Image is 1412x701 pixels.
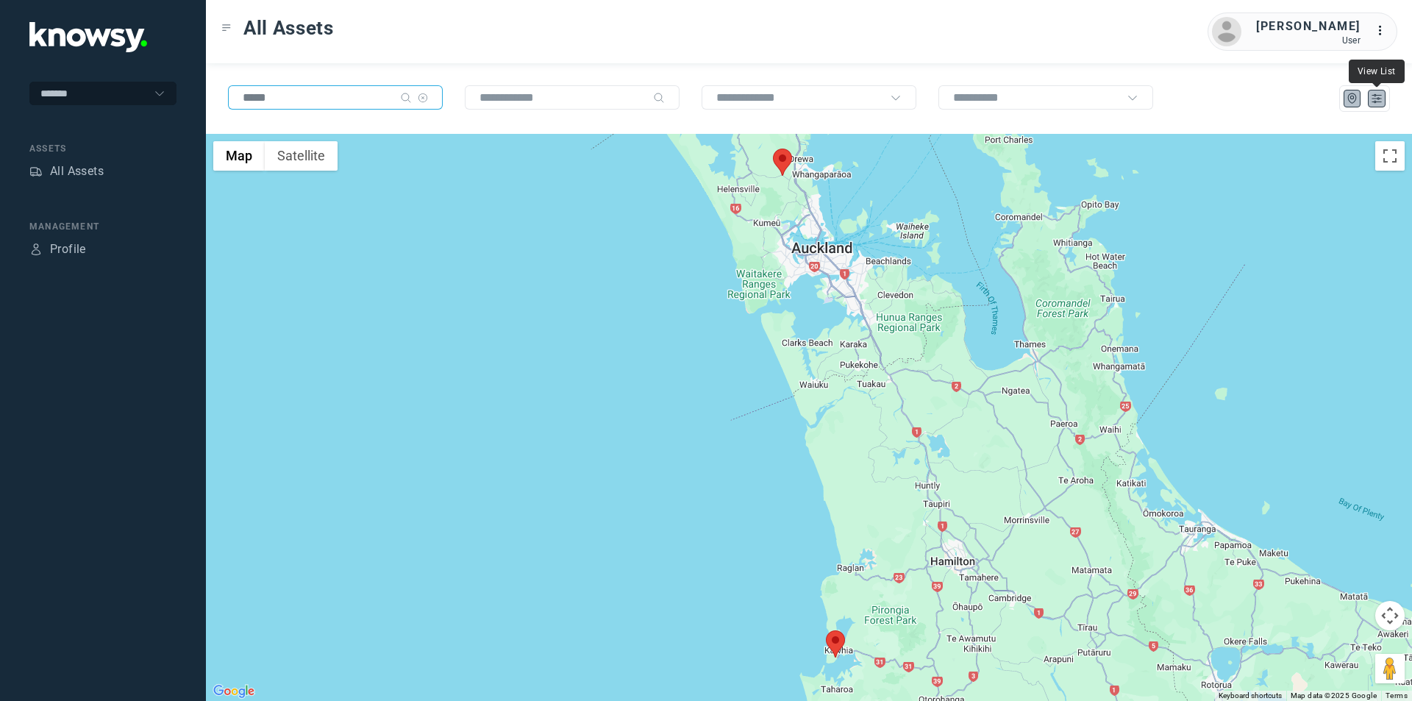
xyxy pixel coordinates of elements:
[1375,141,1405,171] button: Toggle fullscreen view
[1291,691,1377,700] span: Map data ©2025 Google
[1212,17,1241,46] img: avatar.png
[50,163,104,180] div: All Assets
[29,22,147,52] img: Application Logo
[653,92,665,104] div: Search
[1376,25,1391,36] tspan: ...
[29,241,86,258] a: ProfileProfile
[265,141,338,171] button: Show satellite imagery
[1256,18,1361,35] div: [PERSON_NAME]
[1219,691,1282,701] button: Keyboard shortcuts
[1256,35,1361,46] div: User
[50,241,86,258] div: Profile
[1375,22,1393,40] div: :
[29,163,104,180] a: AssetsAll Assets
[1370,92,1383,105] div: List
[210,682,258,701] img: Google
[1346,92,1359,105] div: Map
[1386,691,1408,700] a: Terms (opens in new tab)
[221,23,232,33] div: Toggle Menu
[1375,22,1393,42] div: :
[29,142,176,155] div: Assets
[29,220,176,233] div: Management
[213,141,265,171] button: Show street map
[400,92,412,104] div: Search
[1375,601,1405,630] button: Map camera controls
[210,682,258,701] a: Open this area in Google Maps (opens a new window)
[29,165,43,178] div: Assets
[1358,66,1396,76] span: View List
[29,243,43,256] div: Profile
[243,15,334,41] span: All Assets
[1375,654,1405,683] button: Drag Pegman onto the map to open Street View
